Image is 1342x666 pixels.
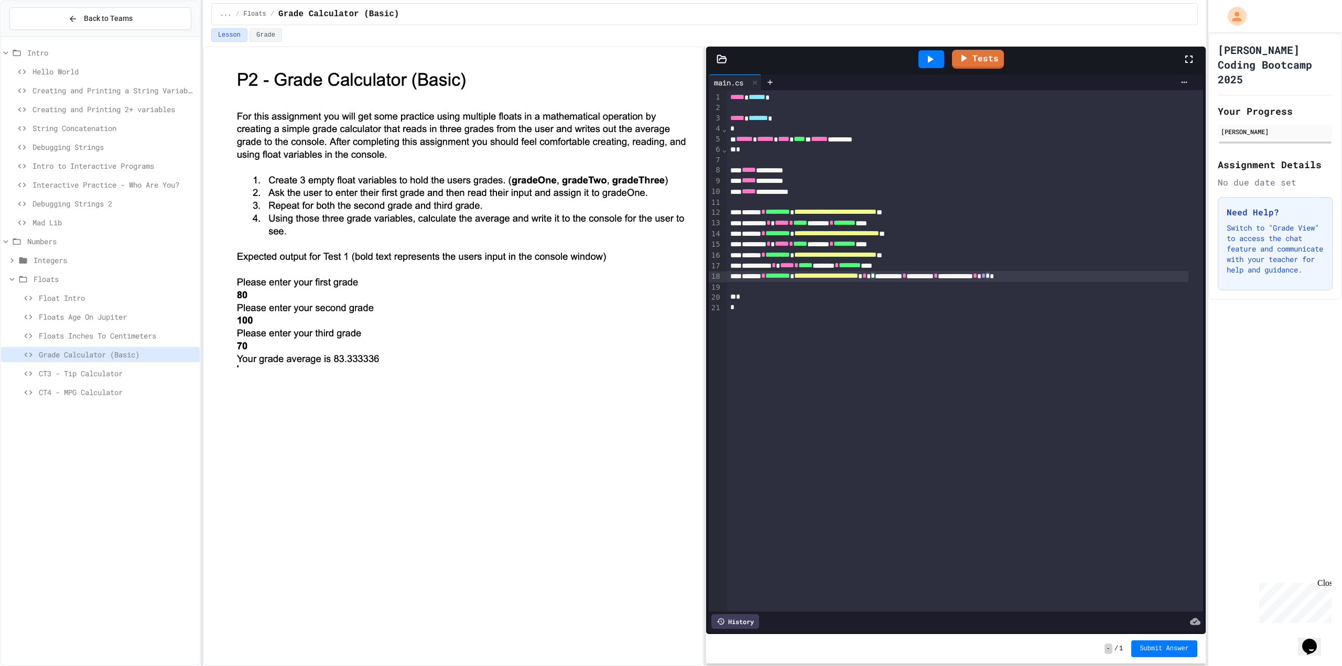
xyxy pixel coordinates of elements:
[27,47,196,58] span: Intro
[709,134,722,145] div: 5
[4,4,72,67] div: Chat with us now!Close
[1119,645,1123,653] span: 1
[33,141,196,152] span: Debugging Strings
[33,66,196,77] span: Hello World
[709,113,722,124] div: 3
[1227,206,1324,219] h3: Need Help?
[1217,4,1249,28] div: My Account
[211,28,247,42] button: Lesson
[709,198,722,208] div: 11
[709,124,722,134] div: 4
[709,92,722,103] div: 1
[27,236,196,247] span: Numbers
[709,77,749,88] div: main.cs
[709,103,722,113] div: 2
[1298,624,1332,656] iframe: chat widget
[1218,42,1333,86] h1: [PERSON_NAME] Coding Bootcamp 2025
[34,255,196,266] span: Integers
[9,7,191,30] button: Back to Teams
[33,217,196,228] span: Mad Lib
[709,292,722,303] div: 20
[33,179,196,190] span: Interactive Practice - Who Are You?
[278,8,399,20] span: Grade Calculator (Basic)
[33,85,196,96] span: Creating and Printing a String Variable
[1131,640,1197,657] button: Submit Answer
[1105,643,1112,654] span: -
[1218,176,1333,189] div: No due date set
[33,104,196,115] span: Creating and Printing 2+ variables
[270,10,274,18] span: /
[952,50,1004,69] a: Tests
[709,282,722,293] div: 19
[220,10,232,18] span: ...
[709,208,722,218] div: 12
[711,614,759,629] div: History
[34,274,196,285] span: Floats
[39,311,196,322] span: Floats Age On Jupiter
[1140,645,1189,653] span: Submit Answer
[1218,104,1333,118] h2: Your Progress
[39,292,196,303] span: Float Intro
[84,13,133,24] span: Back to Teams
[709,165,722,176] div: 8
[722,125,727,133] span: Fold line
[709,74,762,90] div: main.cs
[1218,157,1333,172] h2: Assignment Details
[250,28,282,42] button: Grade
[39,330,196,341] span: Floats Inches To Centimeters
[709,187,722,197] div: 10
[709,303,722,313] div: 21
[709,239,722,250] div: 15
[244,10,266,18] span: Floats
[709,155,722,166] div: 7
[39,368,196,379] span: CT3 - Tip Calculator
[33,123,196,134] span: String Concatenation
[709,229,722,239] div: 14
[1221,127,1329,136] div: [PERSON_NAME]
[39,387,196,398] span: CT4 - MPG Calculator
[33,198,196,209] span: Debugging Strings 2
[722,145,727,154] span: Fold line
[1114,645,1118,653] span: /
[709,145,722,155] div: 6
[709,176,722,187] div: 9
[709,271,722,282] div: 18
[235,10,239,18] span: /
[709,261,722,271] div: 17
[1227,223,1324,275] p: Switch to "Grade View" to access the chat feature and communicate with your teacher for help and ...
[1255,578,1332,623] iframe: chat widget
[33,160,196,171] span: Intro to Interactive Programs
[709,218,722,228] div: 13
[709,250,722,261] div: 16
[39,349,196,360] span: Grade Calculator (Basic)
